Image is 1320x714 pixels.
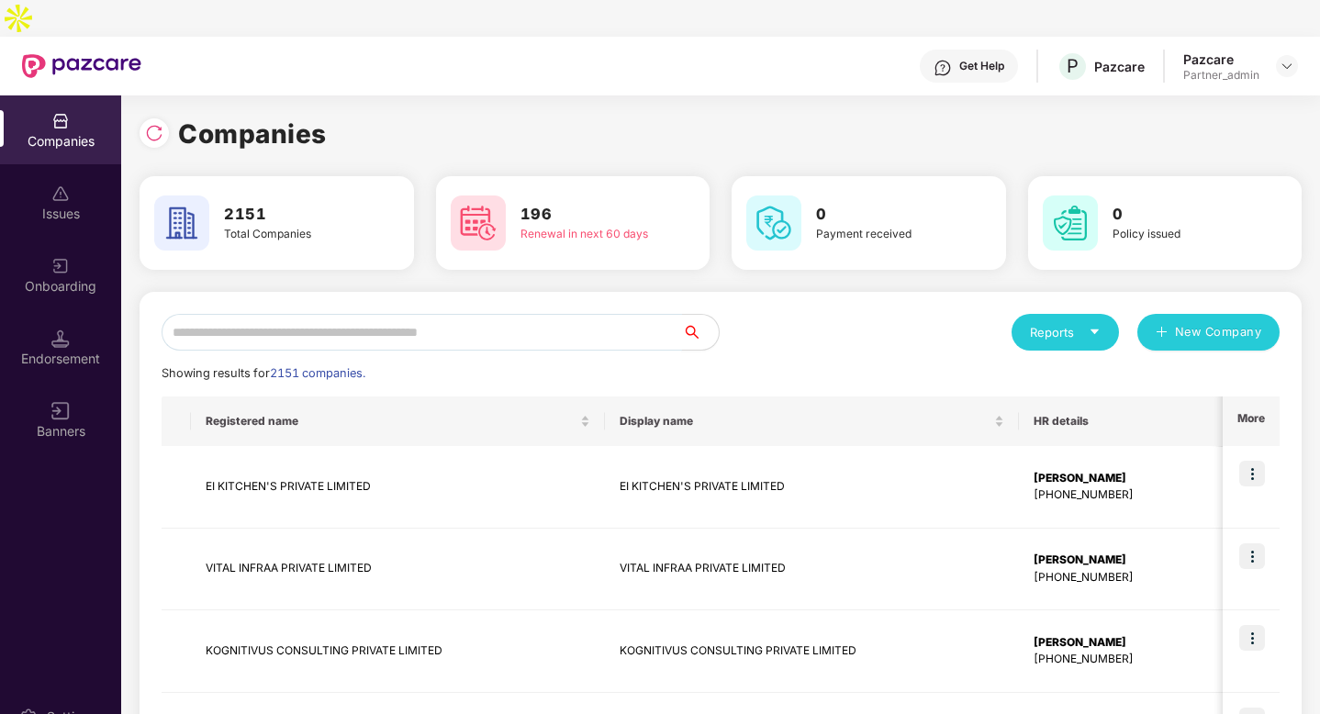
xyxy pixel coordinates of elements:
h3: 0 [1113,203,1249,227]
button: plusNew Company [1137,314,1280,351]
img: svg+xml;base64,PHN2ZyB4bWxucz0iaHR0cDovL3d3dy53My5vcmcvMjAwMC9zdmciIHdpZHRoPSI2MCIgaGVpZ2h0PSI2MC... [154,195,209,251]
div: Pazcare [1094,58,1145,75]
h3: 2151 [224,203,361,227]
td: KOGNITIVUS CONSULTING PRIVATE LIMITED [191,610,605,693]
img: svg+xml;base64,PHN2ZyBpZD0iSGVscC0zMngzMiIgeG1sbnM9Imh0dHA6Ly93d3cudzMub3JnLzIwMDAvc3ZnIiB3aWR0aD... [934,59,952,77]
td: EI KITCHEN'S PRIVATE LIMITED [605,446,1019,529]
span: caret-down [1089,326,1101,338]
img: New Pazcare Logo [22,54,141,78]
span: Display name [620,414,990,429]
div: [PERSON_NAME] [1034,470,1222,487]
div: Total Companies [224,226,361,243]
span: search [681,325,719,340]
div: [PHONE_NUMBER] [1034,486,1222,504]
div: [PHONE_NUMBER] [1034,569,1222,586]
div: Policy issued [1113,226,1249,243]
td: KOGNITIVUS CONSULTING PRIVATE LIMITED [605,610,1019,693]
span: Showing results for [162,366,365,380]
h3: 196 [520,203,657,227]
span: plus [1156,326,1168,340]
div: Renewal in next 60 days [520,226,657,243]
span: P [1067,55,1079,77]
th: Registered name [191,396,605,446]
th: More [1223,396,1280,446]
img: svg+xml;base64,PHN2ZyB3aWR0aD0iMjAiIGhlaWdodD0iMjAiIHZpZXdCb3g9IjAgMCAyMCAyMCIgZmlsbD0ibm9uZSIgeG... [51,257,70,275]
td: VITAL INFRAA PRIVATE LIMITED [605,529,1019,611]
img: svg+xml;base64,PHN2ZyB4bWxucz0iaHR0cDovL3d3dy53My5vcmcvMjAwMC9zdmciIHdpZHRoPSI2MCIgaGVpZ2h0PSI2MC... [746,195,801,251]
th: Display name [605,396,1019,446]
div: Reports [1030,323,1101,341]
h1: Companies [178,114,327,154]
div: [PERSON_NAME] [1034,634,1222,652]
div: [PHONE_NUMBER] [1034,651,1222,668]
div: Pazcare [1183,50,1259,68]
div: Get Help [959,59,1004,73]
img: svg+xml;base64,PHN2ZyB3aWR0aD0iMTQuNSIgaGVpZ2h0PSIxNC41IiB2aWV3Qm94PSIwIDAgMTYgMTYiIGZpbGw9Im5vbm... [51,329,70,348]
div: [PERSON_NAME] [1034,552,1222,569]
img: svg+xml;base64,PHN2ZyBpZD0iSXNzdWVzX2Rpc2FibGVkIiB4bWxucz0iaHR0cDovL3d3dy53My5vcmcvMjAwMC9zdmciIH... [51,184,70,203]
div: Partner_admin [1183,68,1259,83]
div: Payment received [816,226,953,243]
span: Registered name [206,414,576,429]
button: search [681,314,720,351]
img: icon [1239,625,1265,651]
img: svg+xml;base64,PHN2ZyBpZD0iRHJvcGRvd24tMzJ4MzIiIHhtbG5zPSJodHRwOi8vd3d3LnczLm9yZy8yMDAwL3N2ZyIgd2... [1280,59,1294,73]
img: svg+xml;base64,PHN2ZyBpZD0iQ29tcGFuaWVzIiB4bWxucz0iaHR0cDovL3d3dy53My5vcmcvMjAwMC9zdmciIHdpZHRoPS... [51,112,70,130]
img: svg+xml;base64,PHN2ZyB4bWxucz0iaHR0cDovL3d3dy53My5vcmcvMjAwMC9zdmciIHdpZHRoPSI2MCIgaGVpZ2h0PSI2MC... [451,195,506,251]
span: New Company [1175,323,1262,341]
img: icon [1239,543,1265,569]
h3: 0 [816,203,953,227]
img: icon [1239,461,1265,486]
th: HR details [1019,396,1236,446]
img: svg+xml;base64,PHN2ZyB4bWxucz0iaHR0cDovL3d3dy53My5vcmcvMjAwMC9zdmciIHdpZHRoPSI2MCIgaGVpZ2h0PSI2MC... [1043,195,1098,251]
img: svg+xml;base64,PHN2ZyBpZD0iUmVsb2FkLTMyeDMyIiB4bWxucz0iaHR0cDovL3d3dy53My5vcmcvMjAwMC9zdmciIHdpZH... [145,124,163,142]
td: VITAL INFRAA PRIVATE LIMITED [191,529,605,611]
span: 2151 companies. [270,366,365,380]
img: svg+xml;base64,PHN2ZyB3aWR0aD0iMTYiIGhlaWdodD0iMTYiIHZpZXdCb3g9IjAgMCAxNiAxNiIgZmlsbD0ibm9uZSIgeG... [51,402,70,420]
td: EI KITCHEN'S PRIVATE LIMITED [191,446,605,529]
